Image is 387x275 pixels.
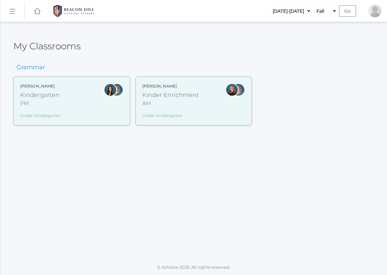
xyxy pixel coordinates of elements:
[142,91,199,100] div: Kinder Enrichment
[110,83,123,96] div: Maureen Doyle
[142,100,199,107] div: AM
[142,83,199,89] div: [PERSON_NAME]
[13,64,48,71] h3: Grammar
[0,264,387,271] p: © Scholae 2025. All rights reserved.
[20,91,61,100] div: Kindergarten
[339,5,356,17] input: Go
[104,83,117,96] div: Jordyn Dewey
[368,4,381,17] div: Peter Dishchekenian
[13,41,81,51] h2: My Classrooms
[225,83,239,96] div: Nicole Dean
[49,3,98,19] img: BHCALogos-05-308ed15e86a5a0abce9b8dd61676a3503ac9727e845dece92d48e8588c001991.png
[232,83,245,96] div: Maureen Doyle
[20,100,61,107] div: PM
[20,110,61,119] div: Grade: Kindergarten
[142,110,199,119] div: Grade: Kindergarten
[20,83,61,89] div: [PERSON_NAME]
